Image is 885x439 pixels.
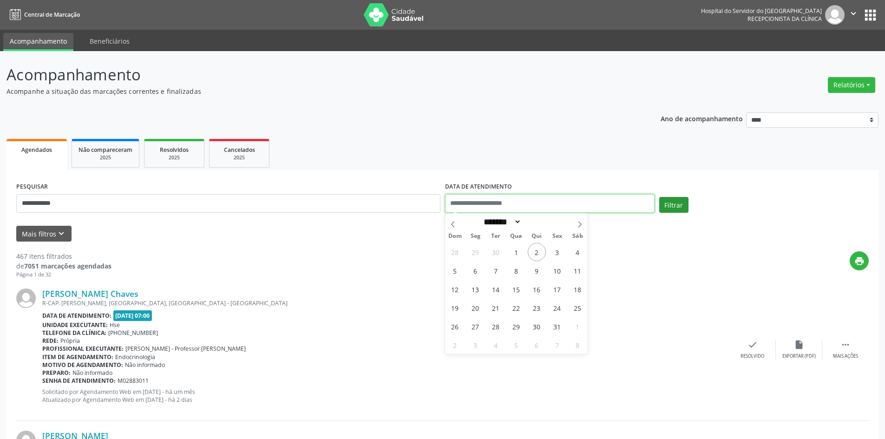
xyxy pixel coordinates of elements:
span: Novembro 6, 2025 [528,336,546,354]
span: Cancelados [224,146,255,154]
span: Novembro 4, 2025 [487,336,505,354]
b: Senha de atendimento: [42,377,116,385]
b: Telefone da clínica: [42,329,106,337]
span: Não informado [72,369,112,377]
span: Outubro 2, 2025 [528,243,546,261]
b: Motivo de agendamento: [42,361,123,369]
button: Relatórios [828,77,875,93]
span: M02883011 [118,377,149,385]
span: Endocrinologia [115,353,155,361]
span: Própria [60,337,80,345]
span: Qua [506,233,526,239]
span: Recepcionista da clínica [747,15,822,23]
a: Beneficiários [83,33,136,49]
span: Outubro 19, 2025 [446,299,464,317]
span: Outubro 10, 2025 [548,262,566,280]
span: Central de Marcação [24,11,80,19]
span: Outubro 25, 2025 [569,299,587,317]
div: Exportar (PDF) [782,353,816,360]
span: [DATE] 07:00 [113,310,152,321]
span: Novembro 8, 2025 [569,336,587,354]
p: Ano de acompanhamento [661,112,743,124]
span: Outubro 15, 2025 [507,280,525,298]
b: Unidade executante: [42,321,108,329]
div: 2025 [79,154,132,161]
span: Outubro 22, 2025 [507,299,525,317]
a: Central de Marcação [7,7,80,22]
label: DATA DE ATENDIMENTO [445,180,512,194]
input: Year [521,217,552,227]
span: Qui [526,233,547,239]
div: de [16,261,111,271]
img: img [825,5,845,25]
b: Item de agendamento: [42,353,113,361]
div: Página 1 de 32 [16,271,111,279]
span: Outubro 31, 2025 [548,317,566,335]
b: Profissional executante: [42,345,124,353]
span: Outubro 1, 2025 [507,243,525,261]
span: Outubro 29, 2025 [507,317,525,335]
span: Outubro 3, 2025 [548,243,566,261]
span: Ter [485,233,506,239]
span: Outubro 27, 2025 [466,317,485,335]
span: Sáb [567,233,588,239]
span: Hse [110,321,120,329]
span: Outubro 20, 2025 [466,299,485,317]
span: Outubro 5, 2025 [446,262,464,280]
button: Filtrar [659,197,688,213]
span: [PHONE_NUMBER] [108,329,158,337]
div: 2025 [216,154,262,161]
span: Outubro 12, 2025 [446,280,464,298]
div: Mais ações [833,353,858,360]
span: Outubro 28, 2025 [487,317,505,335]
b: Preparo: [42,369,71,377]
i:  [848,8,859,19]
span: Outubro 11, 2025 [569,262,587,280]
span: Outubro 17, 2025 [548,280,566,298]
span: Outubro 16, 2025 [528,280,546,298]
span: Agendados [21,146,52,154]
i: check [747,340,758,350]
span: Outubro 9, 2025 [528,262,546,280]
p: Acompanhe a situação das marcações correntes e finalizadas [7,86,617,96]
a: [PERSON_NAME] Chaves [42,288,138,299]
div: Hospital do Servidor do [GEOGRAPHIC_DATA] [701,7,822,15]
button: print [850,251,869,270]
span: Outubro 8, 2025 [507,262,525,280]
span: Outubro 21, 2025 [487,299,505,317]
span: Setembro 30, 2025 [487,243,505,261]
p: Acompanhamento [7,63,617,86]
span: Outubro 7, 2025 [487,262,505,280]
span: Novembro 2, 2025 [446,336,464,354]
div: 467 itens filtrados [16,251,111,261]
span: Outubro 13, 2025 [466,280,485,298]
p: Solicitado por Agendamento Web em [DATE] - há um mês Atualizado por Agendamento Web em [DATE] - h... [42,388,729,404]
span: Setembro 28, 2025 [446,243,464,261]
span: Não compareceram [79,146,132,154]
span: Outubro 14, 2025 [487,280,505,298]
button: Mais filtroskeyboard_arrow_down [16,226,72,242]
select: Month [481,217,522,227]
span: Novembro 1, 2025 [569,317,587,335]
button:  [845,5,862,25]
div: R-CAP. [PERSON_NAME], [GEOGRAPHIC_DATA], [GEOGRAPHIC_DATA] - [GEOGRAPHIC_DATA] [42,299,729,307]
b: Data de atendimento: [42,312,111,320]
a: Acompanhamento [3,33,73,51]
span: Outubro 6, 2025 [466,262,485,280]
label: PESQUISAR [16,180,48,194]
i:  [840,340,851,350]
b: Rede: [42,337,59,345]
div: 2025 [151,154,197,161]
strong: 7051 marcações agendadas [24,262,111,270]
span: Outubro 23, 2025 [528,299,546,317]
span: [PERSON_NAME] - Professor [PERSON_NAME] [125,345,246,353]
i: keyboard_arrow_down [56,229,66,239]
img: img [16,288,36,308]
span: Não informado [125,361,165,369]
i: insert_drive_file [794,340,804,350]
span: Sex [547,233,567,239]
span: Seg [465,233,485,239]
span: Setembro 29, 2025 [466,243,485,261]
span: Novembro 7, 2025 [548,336,566,354]
button: apps [862,7,878,23]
